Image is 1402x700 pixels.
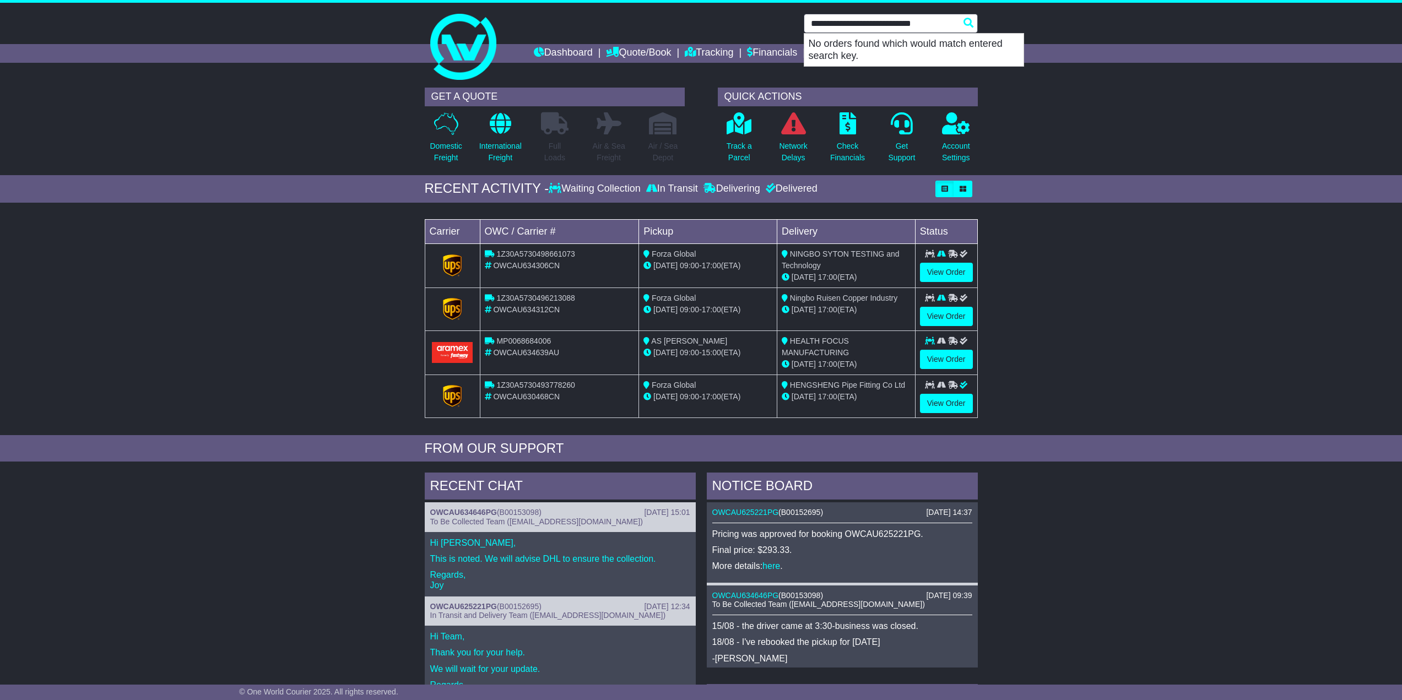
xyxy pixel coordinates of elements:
[430,508,497,517] a: OWCAU634646PG
[727,140,752,164] p: Track a Parcel
[443,298,462,320] img: GetCarrierServiceLogo
[920,350,973,369] a: View Order
[680,305,699,314] span: 09:00
[702,348,721,357] span: 15:00
[818,392,837,401] span: 17:00
[782,249,900,270] span: NINGBO SYTON TESTING and Technology
[712,637,972,647] p: 18/08 - I've rebooked the pickup for [DATE]
[792,305,816,314] span: [DATE]
[653,261,678,270] span: [DATE]
[648,140,678,164] p: Air / Sea Depot
[920,307,973,326] a: View Order
[792,392,816,401] span: [DATE]
[920,263,973,282] a: View Order
[712,561,972,571] p: More details: .
[541,140,569,164] p: Full Loads
[781,591,821,600] span: B00153098
[534,44,593,63] a: Dashboard
[493,261,560,270] span: OWCAU634306CN
[643,260,772,272] div: - (ETA)
[430,602,497,611] a: OWCAU625221PG
[496,337,551,345] span: MP0068684006
[430,517,643,526] span: To Be Collected Team ([EMAIL_ADDRESS][DOMAIN_NAME])
[652,381,696,389] span: Forza Global
[653,392,678,401] span: [DATE]
[712,545,972,555] p: Final price: $293.33.
[443,385,462,407] img: GetCarrierServiceLogo
[425,181,549,197] div: RECENT ACTIVITY -
[643,304,772,316] div: - (ETA)
[712,653,972,664] p: -[PERSON_NAME]
[430,647,690,658] p: Thank you for your help.
[430,631,690,642] p: Hi Team,
[430,140,462,164] p: Domestic Freight
[712,591,972,600] div: ( )
[920,394,973,413] a: View Order
[712,600,925,609] span: To Be Collected Team ([EMAIL_ADDRESS][DOMAIN_NAME])
[804,34,1024,66] p: No orders found which would match entered search key.
[430,508,690,517] div: ( )
[496,381,575,389] span: 1Z30A5730493778260
[680,261,699,270] span: 09:00
[239,687,398,696] span: © One World Courier 2025. All rights reserved.
[818,360,837,368] span: 17:00
[425,219,480,243] td: Carrier
[792,360,816,368] span: [DATE]
[747,44,797,63] a: Financials
[680,348,699,357] span: 09:00
[500,508,539,517] span: B00153098
[651,337,727,345] span: AS [PERSON_NAME]
[652,249,696,258] span: Forza Global
[685,44,733,63] a: Tracking
[653,305,678,314] span: [DATE]
[782,304,911,316] div: (ETA)
[496,249,575,258] span: 1Z30A5730498661073
[493,348,559,357] span: OWCAU634639AU
[702,305,721,314] span: 17:00
[430,554,690,564] p: This is noted. We will advise DHL to ensure the collection.
[643,183,701,195] div: In Transit
[707,473,978,502] div: NOTICE BOARD
[762,561,780,571] a: here
[712,621,972,631] p: 15/08 - the driver came at 3:30-business was closed.
[606,44,671,63] a: Quote/Book
[425,473,696,502] div: RECENT CHAT
[643,347,772,359] div: - (ETA)
[500,602,539,611] span: B00152695
[653,348,678,357] span: [DATE]
[549,183,643,195] div: Waiting Collection
[941,112,971,170] a: AccountSettings
[493,305,560,314] span: OWCAU634312CN
[479,112,522,170] a: InternationalFreight
[702,261,721,270] span: 17:00
[432,342,473,362] img: Aramex.png
[496,294,575,302] span: 1Z30A5730496213088
[790,294,897,302] span: Ningbo Ruisen Copper Industry
[942,140,970,164] p: Account Settings
[782,337,849,357] span: HEALTH FOCUS MANUFACTURING
[712,508,972,517] div: ( )
[763,183,818,195] div: Delivered
[430,611,666,620] span: In Transit and Delivery Team ([EMAIL_ADDRESS][DOMAIN_NAME])
[888,140,915,164] p: Get Support
[443,254,462,276] img: GetCarrierServiceLogo
[718,88,978,106] div: QUICK ACTIONS
[643,391,772,403] div: - (ETA)
[639,219,777,243] td: Pickup
[430,664,690,674] p: We will wait for your update.
[830,140,865,164] p: Check Financials
[926,591,972,600] div: [DATE] 09:39
[790,381,905,389] span: HENGSHENG Pipe Fitting Co Ltd
[712,508,779,517] a: OWCAU625221PG
[782,359,911,370] div: (ETA)
[702,392,721,401] span: 17:00
[779,140,807,164] p: Network Delays
[830,112,865,170] a: CheckFinancials
[778,112,808,170] a: NetworkDelays
[887,112,916,170] a: GetSupport
[926,508,972,517] div: [DATE] 14:37
[777,219,915,243] td: Delivery
[792,273,816,281] span: [DATE]
[915,219,977,243] td: Status
[781,508,821,517] span: B00152695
